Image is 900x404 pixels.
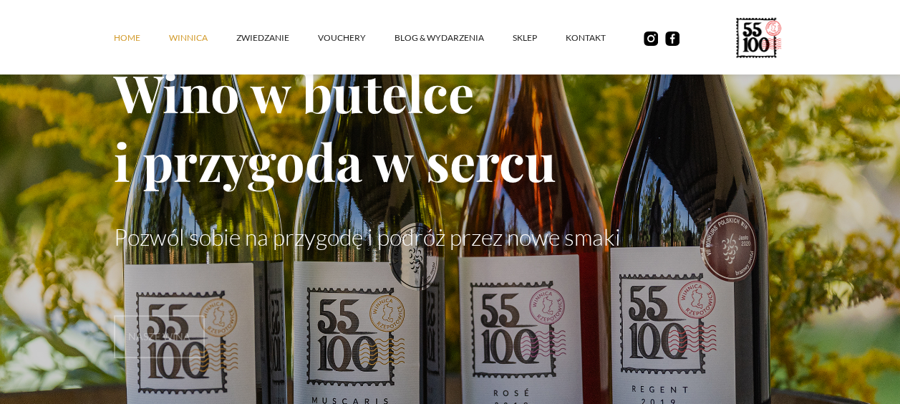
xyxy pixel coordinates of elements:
a: winnica [169,16,236,59]
a: Blog & Wydarzenia [395,16,513,59]
p: Pozwól sobie na przygodę i podróż przez nowe smaki [114,223,787,251]
a: Home [114,16,169,59]
a: vouchery [318,16,395,59]
a: ZWIEDZANIE [236,16,318,59]
a: nasze wina [114,315,205,358]
a: SKLEP [513,16,566,59]
a: kontakt [566,16,634,59]
h1: Wino w butelce i przygoda w sercu [114,57,787,195]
